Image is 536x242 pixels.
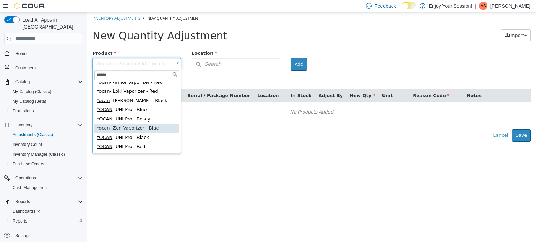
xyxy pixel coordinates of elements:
span: Dashboards [10,207,83,216]
p: Enjoy Your Session! [429,2,472,10]
span: Home [13,49,83,58]
button: My Catalog (Beta) [7,96,86,106]
a: Reports [10,217,30,225]
span: YOCAN [9,123,25,128]
div: - UNI Pro - Blue [7,93,92,102]
span: Purchase Orders [13,161,44,167]
span: Yocan [9,86,23,91]
button: Inventory [1,120,86,130]
button: Inventory [13,121,35,129]
span: Yocan [9,113,23,118]
span: Reports [13,197,83,206]
span: Yocan [9,76,23,81]
span: Inventory Count [10,140,83,149]
span: Home [15,51,27,56]
span: Inventory [15,122,32,128]
span: Customers [13,63,83,72]
button: Promotions [7,106,86,116]
span: Dashboards [13,209,40,214]
span: Load All Apps in [GEOGRAPHIC_DATA] [20,16,83,30]
span: Adjustments (Classic) [10,131,83,139]
span: Promotions [10,107,83,115]
button: Operations [13,174,39,182]
p: | [475,2,476,10]
button: My Catalog (Classic) [7,87,86,96]
button: Settings [1,230,86,240]
span: Catalog [15,79,30,85]
button: Operations [1,173,86,183]
button: Inventory Count [7,140,86,149]
div: Ana Saric [479,2,487,10]
a: Home [13,49,29,58]
div: - Armor Vaporizer - Red [7,65,92,75]
div: - UNI Pro - Rosey [7,102,92,112]
div: - Loki Vaporizer - Red [7,75,92,84]
a: Dashboards [10,207,43,216]
span: Settings [13,231,83,240]
span: My Catalog (Classic) [10,87,83,96]
img: Cova [14,2,45,9]
button: Reports [13,197,33,206]
a: Purchase Orders [10,160,47,168]
span: Catalog [13,78,83,86]
div: - UNI Pro - Red [7,130,92,139]
span: Reports [15,199,30,204]
a: Dashboards [7,206,86,216]
a: Settings [13,232,33,240]
span: Reports [13,218,27,224]
a: Adjustments (Classic) [10,131,56,139]
button: Home [1,48,86,58]
span: YOCAN [9,95,25,100]
span: Inventory Manager (Classic) [10,150,83,158]
span: Reports [10,217,83,225]
a: Customers [13,64,38,72]
a: Inventory Count [10,140,45,149]
a: Inventory Manager (Classic) [10,150,68,158]
input: Dark Mode [402,2,416,9]
span: Inventory [13,121,83,129]
span: Inventory Manager (Classic) [13,151,65,157]
span: My Catalog (Beta) [13,99,46,104]
button: Customers [1,63,86,73]
button: Reports [7,216,86,226]
span: Promotions [13,108,34,114]
button: Reports [1,197,86,206]
span: Operations [13,174,83,182]
span: Settings [15,233,30,239]
button: Cash Management [7,183,86,193]
span: Cash Management [10,184,83,192]
span: YOCAN [9,104,25,109]
span: YOCAN [9,132,25,137]
div: - [PERSON_NAME] - Black [7,84,92,93]
div: - UNI Pro - Black [7,121,92,130]
p: [PERSON_NAME] [490,2,530,10]
span: Yocan [9,67,23,72]
span: Customers [15,65,36,71]
span: My Catalog (Beta) [10,97,83,106]
span: Adjustments (Classic) [13,132,53,138]
button: Inventory Manager (Classic) [7,149,86,159]
button: Purchase Orders [7,159,86,169]
button: Catalog [13,78,32,86]
button: Catalog [1,77,86,87]
span: Dark Mode [402,9,402,10]
span: My Catalog (Classic) [13,89,51,94]
button: Adjustments (Classic) [7,130,86,140]
span: Cash Management [13,185,48,190]
span: Purchase Orders [10,160,83,168]
div: - Zen Vaporizer - Blue [7,111,92,121]
a: My Catalog (Classic) [10,87,54,96]
a: My Catalog (Beta) [10,97,49,106]
span: AS [481,2,486,10]
span: Inventory Count [13,142,42,147]
span: Feedback [374,2,396,9]
span: Operations [15,175,36,181]
a: Promotions [10,107,37,115]
a: Cash Management [10,184,51,192]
